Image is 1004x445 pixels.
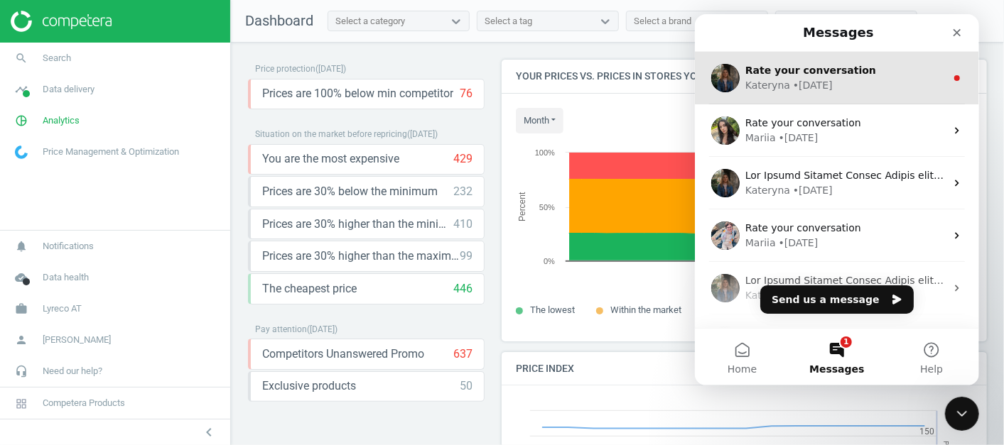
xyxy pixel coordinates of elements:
[8,264,35,291] i: cloud_done
[43,114,80,127] span: Analytics
[262,248,460,264] span: Prices are 30% higher than the maximal
[695,14,979,385] iframe: Intercom live chat
[453,151,473,167] div: 429
[200,424,217,441] i: chevron_left
[191,423,227,441] button: chevron_left
[920,427,935,436] text: 150
[485,15,532,28] div: Select a tag
[460,86,473,101] div: 76
[315,64,346,74] span: ( [DATE] )
[8,45,35,72] i: search
[535,148,555,157] text: 100%
[43,271,89,284] span: Data health
[530,304,575,315] span: The lowest
[43,397,125,410] span: Competera Products
[8,76,35,103] i: timeline
[43,365,102,378] span: Need our help?
[544,257,555,265] text: 0%
[43,240,94,253] span: Notifications
[460,378,473,394] div: 50
[8,295,35,322] i: work
[43,83,95,96] span: Data delivery
[11,11,112,32] img: ajHJNr6hYgQAAAAASUVORK5CYII=
[43,145,179,158] span: Price Management & Optimization
[33,350,62,360] span: Home
[634,15,691,28] div: Select a brand
[307,324,338,334] span: ( [DATE] )
[8,107,35,134] i: pie_chart_outlined
[8,326,35,353] i: person
[516,108,563,133] button: month
[8,358,35,385] i: headset_mic
[245,12,313,29] span: Dashboard
[262,346,424,362] span: Competitors Unanswered Promo
[453,184,473,199] div: 232
[15,145,28,159] img: wGWNvw8QSZomAAAAABJRU5ErkJggg==
[262,184,438,199] span: Prices are 30% below the minimum
[335,15,405,28] div: Select a category
[262,86,453,101] span: Prices are 100% below min competitor
[945,397,979,431] iframe: Intercom live chat
[502,352,987,385] h4: Price Index
[255,64,315,74] span: Price protection
[255,129,407,139] span: Situation on the market before repricing
[453,281,473,297] div: 446
[610,304,681,315] span: Within the market
[50,313,605,324] span: Hi [PERSON_NAME] ! The issue has been fixed ! I let you check and come back to me if you have any...
[453,346,473,362] div: 637
[43,52,71,65] span: Search
[453,216,473,232] div: 410
[190,314,284,371] button: Help
[225,350,248,360] span: Help
[255,324,307,334] span: Pay attention
[262,281,357,297] span: The cheapest price
[8,233,35,260] i: notifications
[407,129,438,139] span: ( [DATE] )
[95,314,189,371] button: Messages
[502,60,987,93] h4: Your prices vs. prices in stores you monitor
[517,192,527,221] tspan: Percent
[460,248,473,264] div: 99
[262,216,453,232] span: Prices are 30% higher than the minimum
[262,378,356,394] span: Exclusive products
[43,302,82,315] span: Lyreco AT
[43,334,111,346] span: [PERSON_NAME]
[539,203,555,211] text: 50%
[65,271,219,300] button: Send us a message
[114,350,169,360] span: Messages
[262,151,399,167] span: You are the most expensive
